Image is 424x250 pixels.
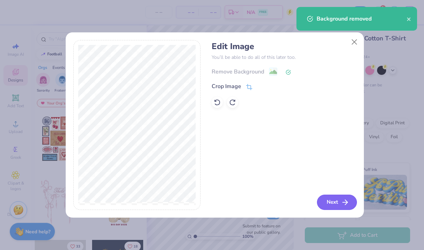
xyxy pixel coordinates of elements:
[317,15,407,23] div: Background removed
[407,15,411,23] button: close
[348,35,361,48] button: Close
[212,82,241,91] div: Crop Image
[212,41,356,52] h4: Edit Image
[212,54,356,61] p: You’ll be able to do all of this later too.
[317,195,357,210] button: Next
